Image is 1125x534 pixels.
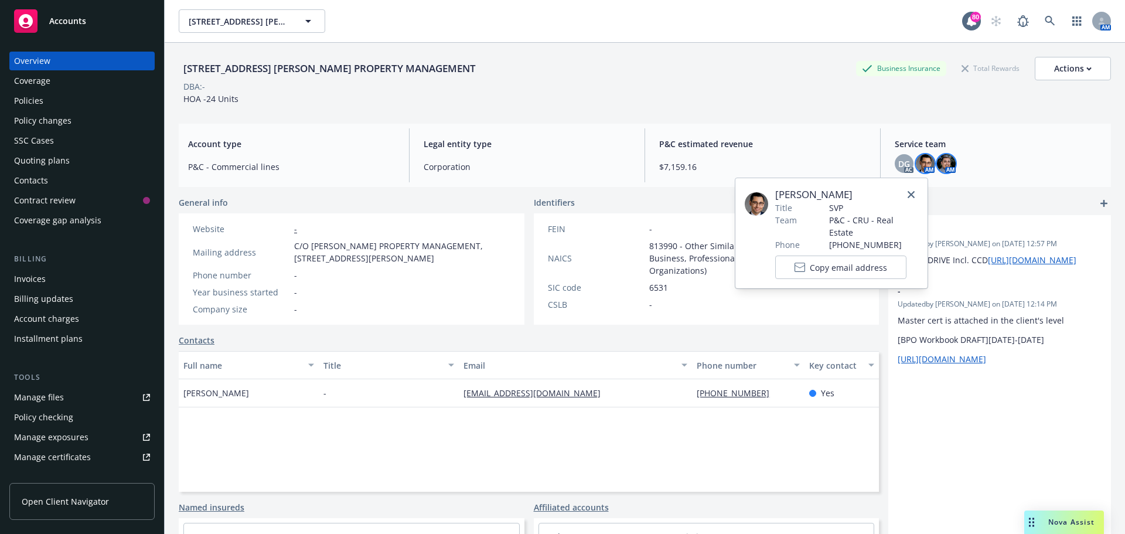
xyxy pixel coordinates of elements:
[692,351,804,379] button: Phone number
[659,138,866,150] span: P&C estimated revenue
[9,151,155,170] a: Quoting plans
[1011,9,1035,33] a: Report a Bug
[1024,511,1039,534] div: Drag to move
[183,93,238,104] span: HOA -24 Units
[548,252,645,264] div: NAICS
[659,161,866,173] span: $7,159.16
[937,154,956,173] img: photo
[323,387,326,399] span: -
[294,269,297,281] span: -
[9,408,155,427] a: Policy checking
[193,286,289,298] div: Year business started
[809,359,861,372] div: Key contact
[9,52,155,70] a: Overview
[9,468,155,487] a: Manage claims
[898,314,1102,326] p: Master cert is attached in the client's level
[988,254,1076,266] a: [URL][DOMAIN_NAME]
[463,359,674,372] div: Email
[548,281,645,294] div: SIC code
[14,309,79,328] div: Account charges
[829,214,918,239] span: P&C - CRU - Real Estate
[459,351,692,379] button: Email
[14,91,43,110] div: Policies
[898,225,1071,237] span: -
[294,286,297,298] span: -
[1097,196,1111,210] a: add
[775,188,918,202] span: [PERSON_NAME]
[14,448,91,467] div: Manage certificates
[193,269,289,281] div: Phone number
[775,256,906,279] button: Copy email address
[888,215,1111,275] div: -Updatedby [PERSON_NAME] on [DATE] 12:57 PMMaster DRIVE Incl. CCD[URL][DOMAIN_NAME]
[49,16,86,26] span: Accounts
[888,275,1111,375] div: -Updatedby [PERSON_NAME] on [DATE] 12:14 PMMaster cert is attached in the client's level[BPO Work...
[9,309,155,328] a: Account charges
[898,158,910,170] span: DG
[14,131,54,150] div: SSC Cases
[9,270,155,288] a: Invoices
[188,138,395,150] span: Account type
[697,387,779,399] a: [PHONE_NUMBER]
[14,211,101,230] div: Coverage gap analysis
[904,188,918,202] a: close
[9,329,155,348] a: Installment plans
[14,191,76,210] div: Contract review
[9,388,155,407] a: Manage files
[183,359,301,372] div: Full name
[775,202,792,214] span: Title
[14,171,48,190] div: Contacts
[1054,57,1092,80] div: Actions
[9,448,155,467] a: Manage certificates
[9,211,155,230] a: Coverage gap analysis
[821,387,834,399] span: Yes
[548,223,645,235] div: FEIN
[898,285,1071,297] span: -
[14,468,73,487] div: Manage claims
[14,72,50,90] div: Coverage
[189,15,290,28] span: [STREET_ADDRESS] [PERSON_NAME] PROPERTY MANAGEMENT
[895,138,1102,150] span: Service team
[548,298,645,311] div: CSLB
[9,428,155,447] span: Manage exposures
[323,359,441,372] div: Title
[14,111,71,130] div: Policy changes
[775,239,800,251] span: Phone
[916,154,935,173] img: photo
[775,214,797,226] span: Team
[649,240,865,277] span: 813990 - Other Similar Organizations (except Business, Professional, Labor, and Political Organiz...
[898,239,1102,249] span: Updated by [PERSON_NAME] on [DATE] 12:57 PM
[534,196,575,209] span: Identifiers
[956,61,1025,76] div: Total Rewards
[898,254,1076,266] span: Master DRIVE Incl. CCD
[9,72,155,90] a: Coverage
[14,151,70,170] div: Quoting plans
[14,388,64,407] div: Manage files
[14,428,88,447] div: Manage exposures
[319,351,459,379] button: Title
[183,387,249,399] span: [PERSON_NAME]
[829,239,918,251] span: [PHONE_NUMBER]
[970,12,981,22] div: 80
[1035,57,1111,80] button: Actions
[193,223,289,235] div: Website
[9,5,155,38] a: Accounts
[424,138,630,150] span: Legal entity type
[534,501,609,513] a: Affiliated accounts
[188,161,395,173] span: P&C - Commercial lines
[9,171,155,190] a: Contacts
[14,52,50,70] div: Overview
[898,299,1102,309] span: Updated by [PERSON_NAME] on [DATE] 12:14 PM
[14,270,46,288] div: Invoices
[745,192,768,216] img: employee photo
[9,253,155,265] div: Billing
[294,303,297,315] span: -
[14,408,73,427] div: Policy checking
[649,223,652,235] span: -
[179,501,244,513] a: Named insureds
[14,290,73,308] div: Billing updates
[829,202,918,214] span: SVP
[9,191,155,210] a: Contract review
[1048,517,1095,527] span: Nova Assist
[1038,9,1062,33] a: Search
[179,9,325,33] button: [STREET_ADDRESS] [PERSON_NAME] PROPERTY MANAGEMENT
